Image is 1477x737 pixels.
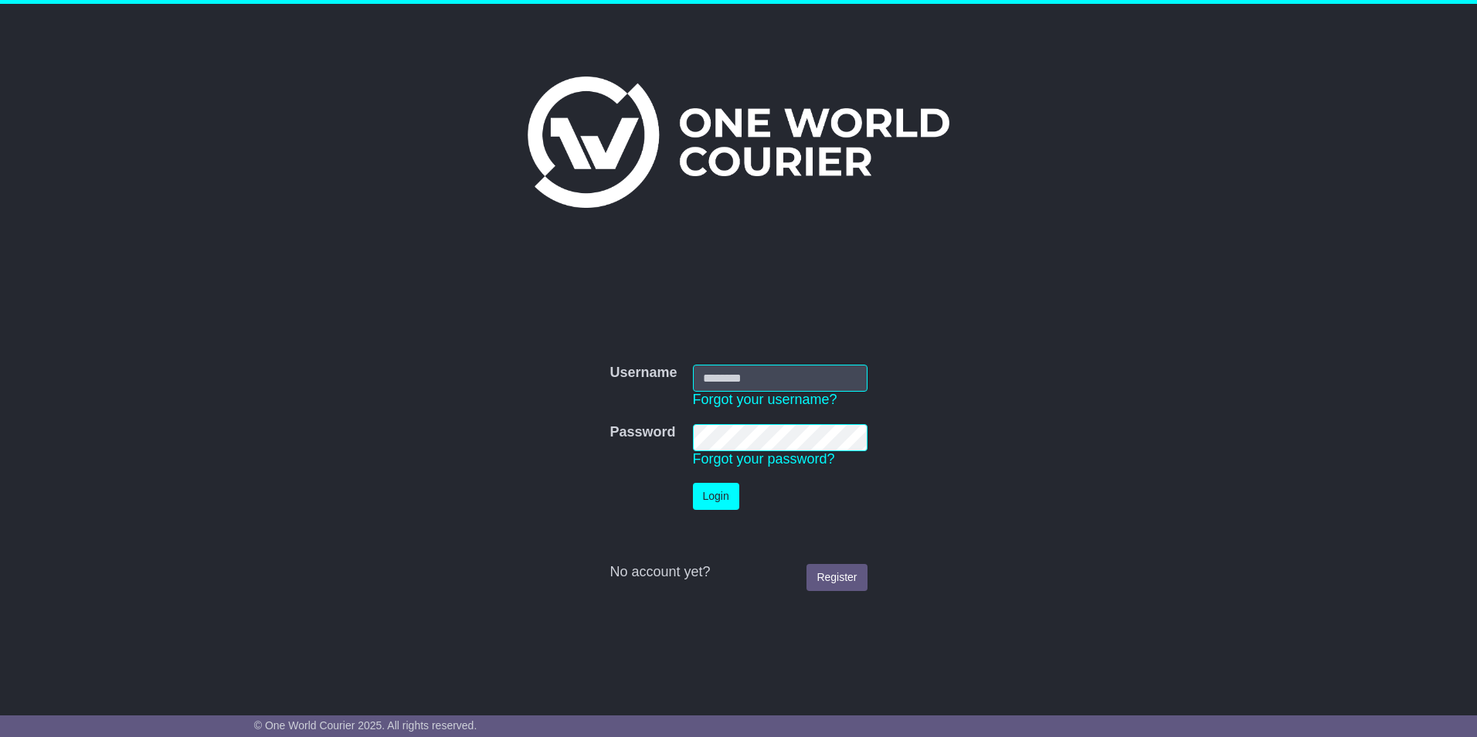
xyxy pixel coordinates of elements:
label: Password [609,424,675,441]
img: One World [528,76,949,208]
label: Username [609,365,677,382]
span: © One World Courier 2025. All rights reserved. [254,719,477,732]
div: No account yet? [609,564,867,581]
button: Login [693,483,739,510]
a: Forgot your password? [693,451,835,467]
a: Register [806,564,867,591]
a: Forgot your username? [693,392,837,407]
